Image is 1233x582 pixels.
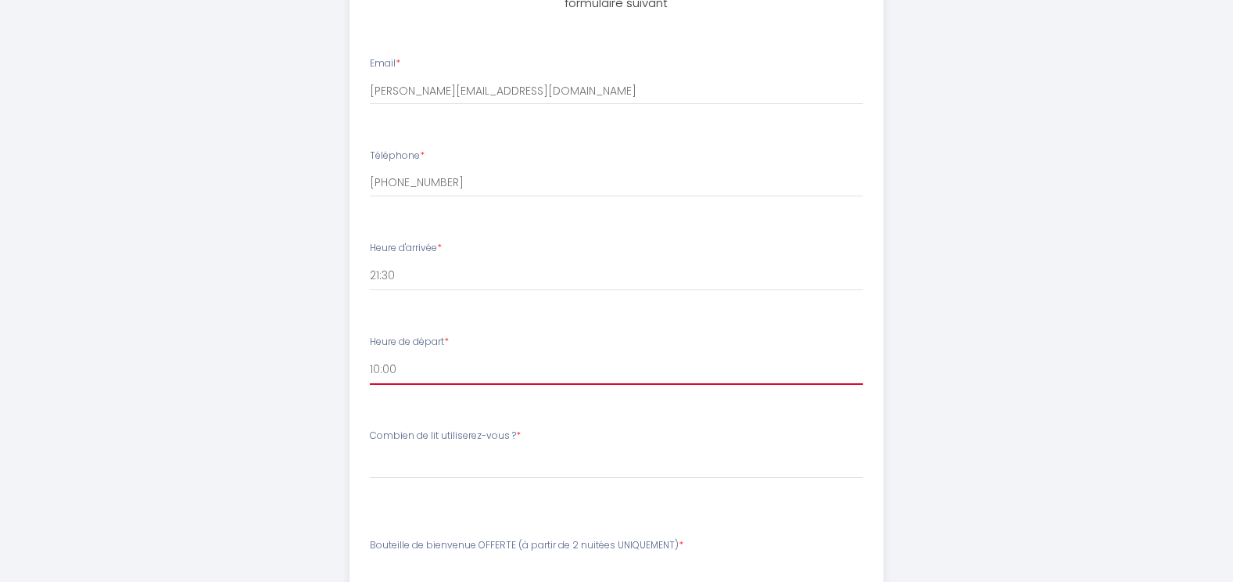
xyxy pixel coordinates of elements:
label: Combien de lit utiliserez-vous ? [370,429,521,444]
label: Heure d'arrivée [370,241,442,256]
label: Email [370,56,400,71]
label: Téléphone [370,149,425,163]
label: Bouteille de bienvenue OFFERTE (à partir de 2 nuitées UNIQUEMENT) [370,538,683,553]
label: Heure de départ [370,335,449,350]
